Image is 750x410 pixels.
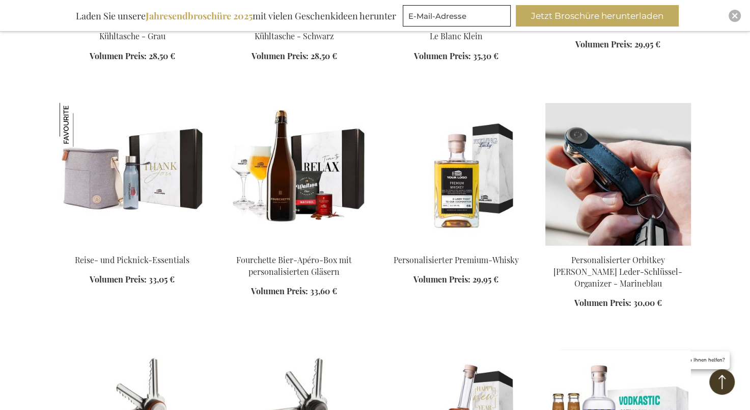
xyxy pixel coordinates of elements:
[90,50,147,61] span: Volumen Preis:
[310,286,337,296] span: 33,60 €
[403,5,514,30] form: marketing offers and promotions
[575,39,632,49] span: Volumen Preis:
[414,50,498,62] a: Volumen Preis: 35,30 €
[60,103,205,246] img: Travel & Picknick Essentials
[403,5,511,27] input: E-Mail-Adresse
[545,242,691,251] a: Personalised Orbitkey Crazy Horse Leather Key Organiser - Navy
[634,39,660,49] span: 29,95 €
[383,242,529,251] a: Personalised Premium Whiskey
[473,50,498,61] span: 35,30 €
[90,50,175,62] a: Volumen Preis: 28,50 €
[149,50,175,61] span: 28,50 €
[221,242,367,251] a: Fourchette Beer Apéro Box With Personalised Glasses
[311,50,337,61] span: 28,50 €
[251,286,308,296] span: Volumen Preis:
[413,274,498,286] a: Volumen Preis: 29,95 €
[146,10,253,22] b: Jahresendbroschüre 2025
[383,103,529,246] img: Personalised Premium Whiskey
[732,13,738,19] img: Close
[252,50,309,61] span: Volumen Preis:
[516,5,679,27] button: Jetzt Broschüre herunterladen
[60,242,205,251] a: Travel & Picknick Essentials Reise- und Picknick-Essentials
[413,274,470,285] span: Volumen Preis:
[394,254,519,265] a: Personalisierter Premium-Whisky
[729,10,741,22] div: Close
[473,274,498,285] span: 29,95 €
[60,103,103,147] img: Reise- und Picknick-Essentials
[90,274,147,285] span: Volumen Preis:
[252,50,337,62] a: Volumen Preis: 28,50 €
[221,103,367,246] img: Fourchette Beer Apéro Box With Personalised Glasses
[90,274,175,286] a: Volumen Preis: 33,05 €
[71,5,401,27] div: Laden Sie unsere mit vielen Geschenkideen herunter
[414,50,471,61] span: Volumen Preis:
[149,274,175,285] span: 33,05 €
[236,254,352,277] a: Fourchette Bier-Apéro-Box mit personalisierten Gläsern
[75,254,189,265] a: Reise- und Picknick-Essentials
[251,286,337,297] a: Volumen Preis: 33,60 €
[575,39,660,50] a: Volumen Preis: 29,95 €
[545,103,691,246] img: Personalisierter Orbitkey Crazy Horse Leder-Schlüssel-Organizer - Marineblau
